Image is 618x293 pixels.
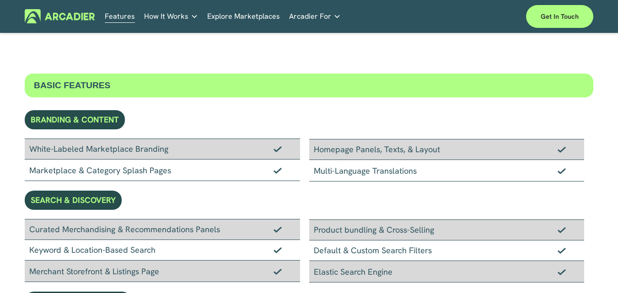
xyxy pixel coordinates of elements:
[25,9,95,23] img: Arcadier
[25,240,300,261] div: Keyword & Location-Based Search
[274,247,282,253] img: Checkmark
[105,9,135,23] a: Features
[25,74,593,97] div: BASIC FEATURES
[558,146,566,153] img: Checkmark
[572,249,618,293] iframe: Chat Widget
[25,160,300,181] div: Marketplace & Category Splash Pages
[144,9,198,23] a: folder dropdown
[558,247,566,254] img: Checkmark
[309,160,584,181] div: Multi-Language Translations
[144,10,188,23] span: How It Works
[25,219,300,240] div: Curated Merchandising & Recommendations Panels
[558,227,566,233] img: Checkmark
[558,269,566,275] img: Checkmark
[274,268,282,275] img: Checkmark
[274,226,282,233] img: Checkmark
[25,261,300,282] div: Merchant Storefront & Listings Page
[289,10,331,23] span: Arcadier For
[25,139,300,160] div: White-Labeled Marketplace Branding
[309,261,584,282] div: Elastic Search Engine
[558,168,566,174] img: Checkmark
[274,146,282,152] img: Checkmark
[309,139,584,160] div: Homepage Panels, Texts, & Layout
[526,5,593,28] a: Get in touch
[309,240,584,261] div: Default & Custom Search Filters
[207,9,280,23] a: Explore Marketplaces
[25,191,122,210] div: SEARCH & DISCOVERY
[309,219,584,240] div: Product bundling & Cross-Selling
[274,167,282,174] img: Checkmark
[25,110,125,129] div: BRANDING & CONTENT
[289,9,341,23] a: folder dropdown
